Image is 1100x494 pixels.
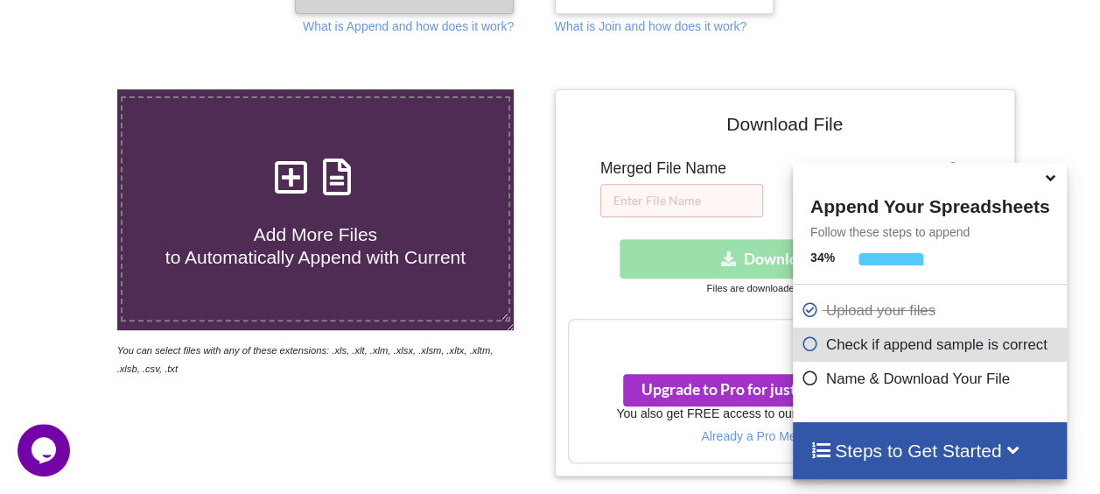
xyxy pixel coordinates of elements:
b: 34 % [810,251,835,265]
iframe: chat widget [18,424,74,476]
span: Upgrade to Pro for just ₱80 per month [641,380,925,399]
h6: You also get FREE access to our other tool [569,406,1001,421]
h3: Your files are more than 1 MB [569,328,1001,348]
p: What is Append and how does it work? [303,18,514,35]
p: Check if append sample is correct [802,334,1062,356]
input: Enter File Name [600,184,763,217]
button: Upgrade to Pro for just ₱80 per monthsmile [623,374,943,406]
p: Upload your files [802,300,1062,321]
h4: Download File [568,102,1002,152]
h5: Merged File Name [600,159,763,178]
p: Already a Pro Member? Log In [569,427,1001,445]
h4: Append Your Spreadsheets [793,191,1067,217]
span: Remove Duplicates [807,162,941,179]
i: You can select files with any of these extensions: .xls, .xlt, .xlm, .xlsx, .xlsm, .xltx, .xltm, ... [117,345,494,374]
small: Files are downloaded in .xlsx format [706,283,862,293]
span: Add More Files to Automatically Append with Current [165,224,466,266]
p: What is Join and how does it work? [555,18,746,35]
h4: Steps to Get Started [810,440,1049,462]
p: Name & Download Your File [802,368,1062,390]
p: Follow these steps to append [793,223,1067,241]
